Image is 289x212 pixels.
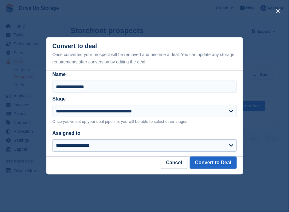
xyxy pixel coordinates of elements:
label: Name [53,71,237,78]
div: Convert to deal [53,43,237,66]
button: close [273,6,283,16]
p: Once you've set up your deal pipeline, you will be able to select other stages. [53,119,237,125]
button: Cancel [161,157,187,169]
label: Assigned to [53,131,81,136]
label: Stage [53,96,66,101]
div: Once converted your prospect will be removed and become a deal. You can update any storage requir... [53,51,237,66]
button: Convert to Deal [190,157,236,169]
